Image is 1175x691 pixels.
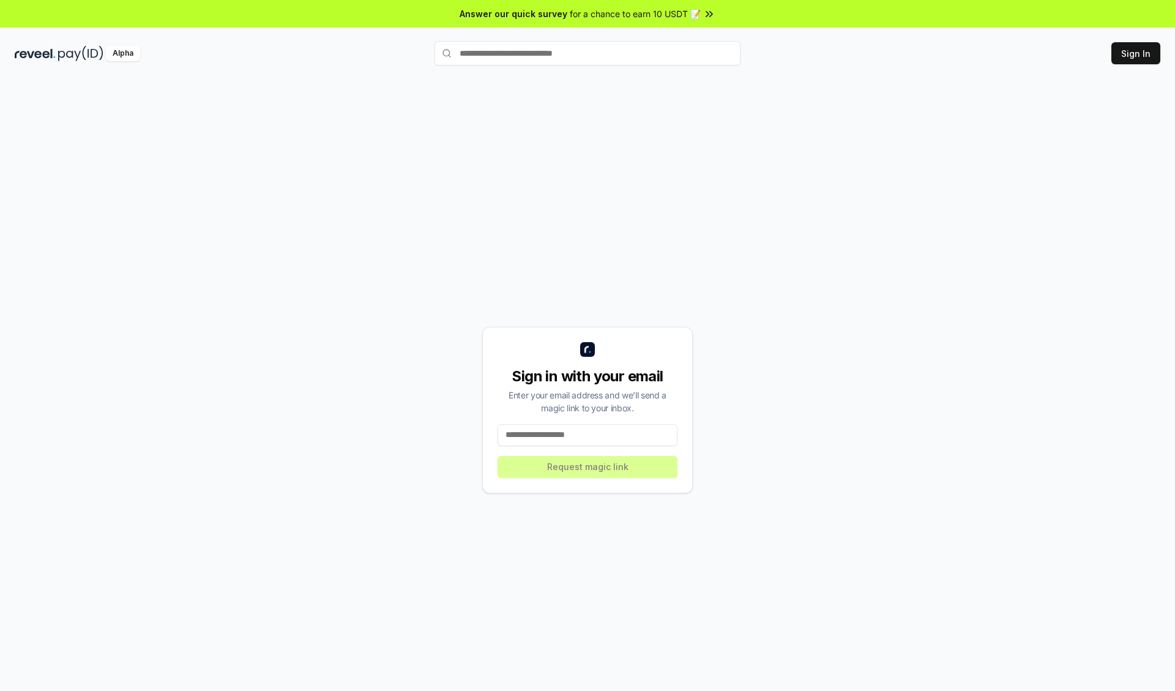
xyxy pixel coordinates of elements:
button: Sign In [1111,42,1160,64]
span: Answer our quick survey [460,7,567,20]
div: Sign in with your email [498,367,677,386]
img: logo_small [580,342,595,357]
img: pay_id [58,46,103,61]
img: reveel_dark [15,46,56,61]
span: for a chance to earn 10 USDT 📝 [570,7,701,20]
div: Alpha [106,46,140,61]
div: Enter your email address and we’ll send a magic link to your inbox. [498,389,677,414]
